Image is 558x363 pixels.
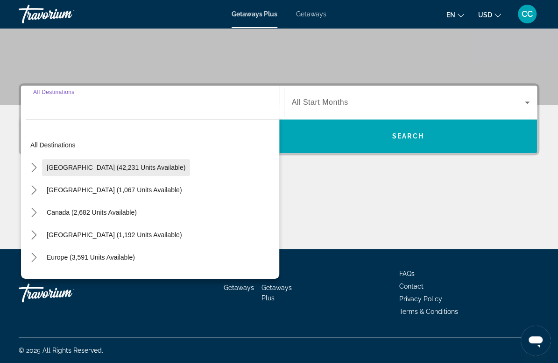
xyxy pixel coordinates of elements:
span: [GEOGRAPHIC_DATA] (1,067 units available) [47,186,182,194]
a: FAQs [399,270,415,277]
button: Change currency [478,8,501,22]
button: Select destination: Australia (254 units available) [42,271,181,288]
a: Contact [399,283,424,290]
button: Select destination: All destinations [26,137,279,153]
a: Terms & Conditions [399,308,458,315]
button: Select destination: Mexico (1,067 units available) [42,181,186,198]
a: Getaways Plus [261,284,292,302]
span: Europe (3,591 units available) [47,254,135,261]
button: User Menu [515,4,539,24]
span: [GEOGRAPHIC_DATA] (1,192 units available) [47,231,182,239]
button: Toggle United States (42,231 units available) submenu [26,160,42,176]
a: Go Home [19,279,112,307]
span: © 2025 All Rights Reserved. [19,347,103,354]
button: Search [279,119,537,153]
button: Toggle Mexico (1,067 units available) submenu [26,182,42,198]
button: Toggle Canada (2,682 units available) submenu [26,204,42,221]
button: Toggle Australia (254 units available) submenu [26,272,42,288]
span: en [446,11,455,19]
a: Privacy Policy [399,295,442,303]
span: Search [392,132,424,140]
button: Toggle Europe (3,591 units available) submenu [26,249,42,266]
button: Change language [446,8,464,22]
iframe: Button to launch messaging window [521,326,551,356]
span: Canada (2,682 units available) [47,209,137,216]
input: Select destination [33,97,272,109]
button: Select destination: Caribbean & Atlantic Islands (1,192 units available) [42,226,186,243]
a: Travorium [19,2,112,26]
a: Getaways Plus [232,10,277,18]
button: Select destination: Canada (2,682 units available) [42,204,141,221]
button: Select destination: United States (42,231 units available) [42,159,190,176]
span: All Destinations [33,89,75,95]
a: Getaways [224,284,254,291]
span: CC [522,9,533,19]
span: All destinations [30,141,76,149]
div: Destination options [21,115,279,279]
div: Search widget [21,86,537,153]
span: USD [478,11,492,19]
span: All Start Months [292,98,348,106]
button: Toggle Caribbean & Atlantic Islands (1,192 units available) submenu [26,227,42,243]
button: Select destination: Europe (3,591 units available) [42,249,140,266]
a: Getaways [296,10,326,18]
span: [GEOGRAPHIC_DATA] (42,231 units available) [47,164,185,171]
